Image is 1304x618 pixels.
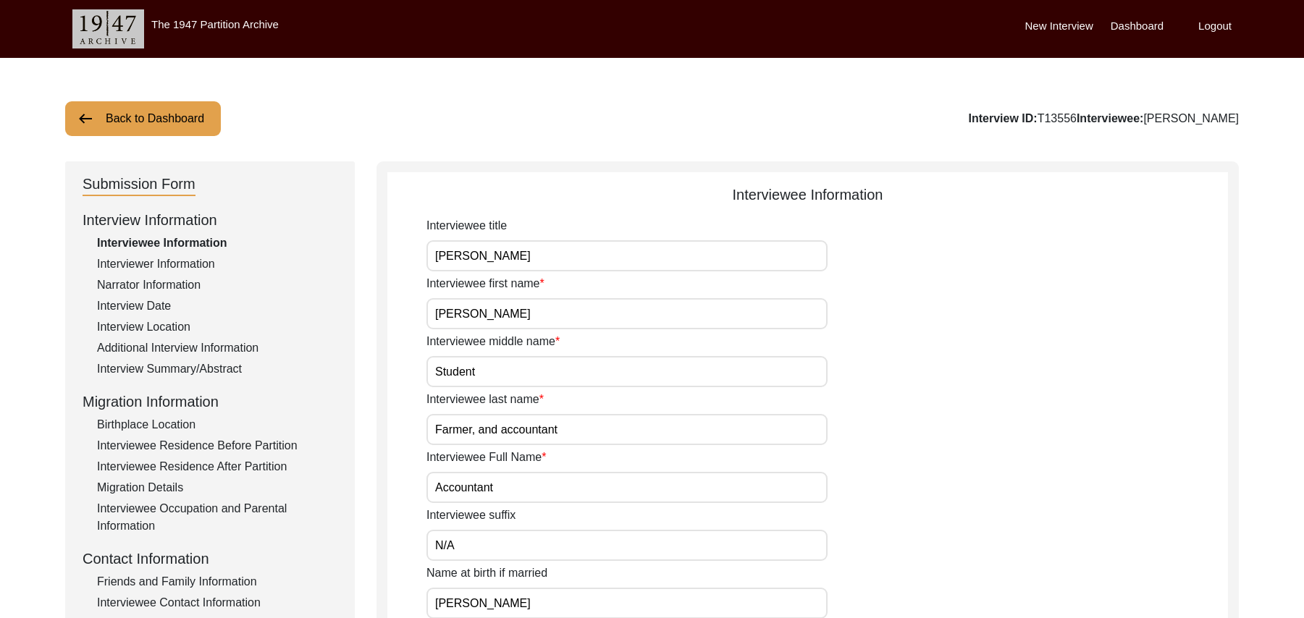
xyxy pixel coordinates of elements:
[97,437,337,454] div: Interviewee Residence Before Partition
[387,184,1228,206] div: Interviewee Information
[83,548,337,570] div: Contact Information
[969,112,1038,124] b: Interview ID:
[97,360,337,378] div: Interview Summary/Abstract
[426,564,547,582] label: Name at birth if married
[72,9,144,48] img: header-logo.png
[97,318,337,336] div: Interview Location
[97,594,337,611] div: Interviewee Contact Information
[426,507,516,524] label: Interviewee suffix
[426,275,544,292] label: Interviewee first name
[97,297,337,315] div: Interview Date
[1111,18,1164,35] label: Dashboard
[1077,112,1143,124] b: Interviewee:
[97,479,337,496] div: Migration Details
[97,416,337,433] div: Birthplace Location
[77,110,94,127] img: arrow-left.png
[426,333,560,350] label: Interviewee middle name
[426,217,507,234] label: Interviewee title
[83,173,195,196] div: Submission Form
[97,276,337,294] div: Narrator Information
[65,101,221,136] button: Back to Dashboard
[97,500,337,535] div: Interviewee Occupation and Parental Information
[97,339,337,357] div: Additional Interview Information
[969,110,1239,127] div: T13556 [PERSON_NAME]
[97,458,337,475] div: Interviewee Residence After Partition
[1198,18,1232,35] label: Logout
[151,18,279,30] label: The 1947 Partition Archive
[97,573,337,591] div: Friends and Family Information
[1025,18,1093,35] label: New Interview
[426,449,546,466] label: Interviewee Full Name
[83,391,337,412] div: Migration Information
[83,209,337,231] div: Interview Information
[97,234,337,252] div: Interviewee Information
[426,391,544,408] label: Interviewee last name
[97,255,337,273] div: Interviewer Information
